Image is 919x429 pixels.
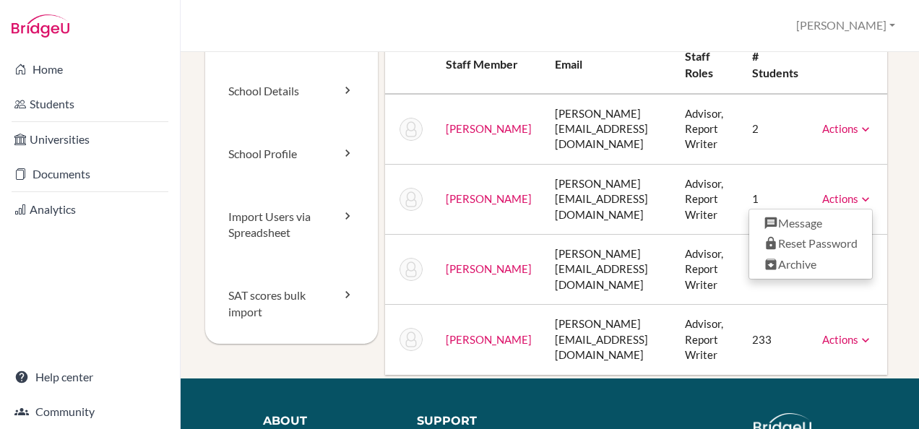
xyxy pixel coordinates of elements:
[543,235,674,305] td: [PERSON_NAME][EMAIL_ADDRESS][DOMAIN_NAME]
[741,164,811,234] td: 1
[822,192,873,205] a: Actions
[749,233,872,254] a: Reset Password
[3,125,177,154] a: Universities
[3,160,177,188] a: Documents
[673,235,741,305] td: Advisor, Report Writer
[673,37,741,94] th: Staff roles
[400,188,423,211] img: Ricardo Frenkiel
[741,37,811,94] th: # students
[749,254,872,275] a: Archive
[400,328,423,351] img: Andreas Panse
[543,164,674,234] td: [PERSON_NAME][EMAIL_ADDRESS][DOMAIN_NAME]
[446,122,532,135] a: [PERSON_NAME]
[205,123,378,186] a: School Profile
[3,55,177,84] a: Home
[673,94,741,165] td: Advisor, Report Writer
[3,195,177,224] a: Analytics
[543,37,674,94] th: Email
[446,262,532,275] a: [PERSON_NAME]
[205,60,378,123] a: School Details
[543,305,674,375] td: [PERSON_NAME][EMAIL_ADDRESS][DOMAIN_NAME]
[673,164,741,234] td: Advisor, Report Writer
[741,94,811,165] td: 2
[205,264,378,344] a: SAT scores bulk import
[822,122,873,135] a: Actions
[446,192,532,205] a: [PERSON_NAME]
[822,333,873,346] a: Actions
[3,397,177,426] a: Community
[3,363,177,391] a: Help center
[749,213,872,234] a: Message
[3,90,177,118] a: Students
[790,12,902,39] button: [PERSON_NAME]
[543,94,674,165] td: [PERSON_NAME][EMAIL_ADDRESS][DOMAIN_NAME]
[741,235,811,305] td: 0
[400,258,423,281] img: John O'Brien
[12,14,69,38] img: Bridge-U
[434,37,543,94] th: Staff member
[673,305,741,375] td: Advisor, Report Writer
[400,118,423,141] img: Sabrina Bohlen
[748,209,873,280] ul: Actions
[741,305,811,375] td: 233
[205,186,378,265] a: Import Users via Spreadsheet
[446,333,532,346] a: [PERSON_NAME]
